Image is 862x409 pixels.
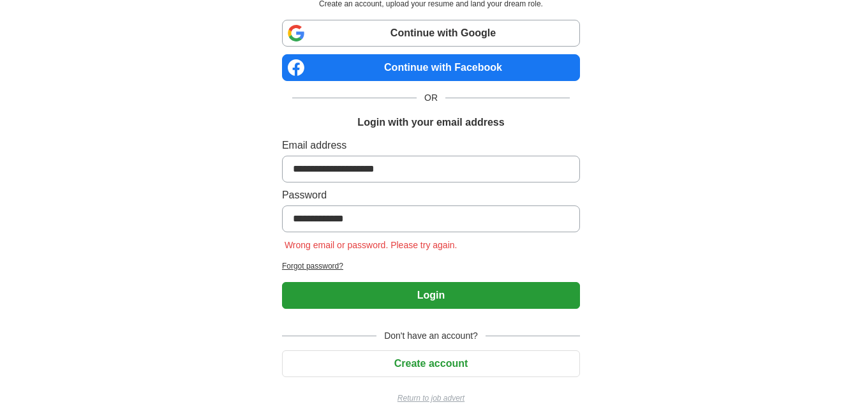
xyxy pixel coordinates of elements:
[282,392,580,404] a: Return to job advert
[282,358,580,369] a: Create account
[282,260,580,272] a: Forgot password?
[282,138,580,153] label: Email address
[417,91,445,105] span: OR
[282,240,460,250] span: Wrong email or password. Please try again.
[282,282,580,309] button: Login
[282,188,580,203] label: Password
[357,115,504,130] h1: Login with your email address
[282,350,580,377] button: Create account
[376,329,486,343] span: Don't have an account?
[282,20,580,47] a: Continue with Google
[282,54,580,81] a: Continue with Facebook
